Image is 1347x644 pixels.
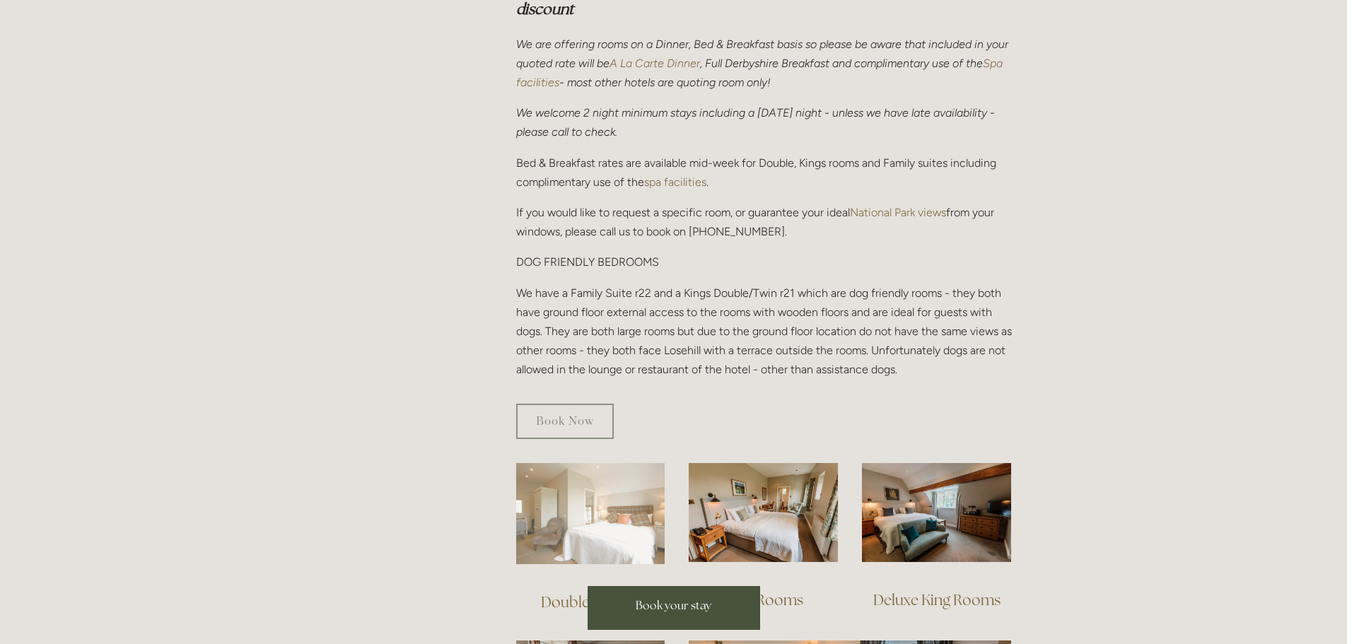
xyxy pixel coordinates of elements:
[516,463,665,564] img: Double Room view, Losehill Hotel
[516,252,1012,271] p: DOG FRIENDLY BEDROOMS
[850,206,946,219] a: National Park views
[862,463,1011,563] img: Deluxe King Room view, Losehill Hotel
[516,283,1012,380] p: We have a Family Suite r22 and a Kings Double/Twin r21 which are dog friendly rooms - they both h...
[700,57,983,70] em: , Full Derbyshire Breakfast and complimentary use of the
[689,463,838,563] img: King Room view, Losehill Hotel
[516,404,614,439] a: Book Now
[559,76,771,89] em: - most other hotels are quoting room only!
[516,37,1011,70] em: We are offering rooms on a Dinner, Bed & Breakfast basis so please be aware that included in your...
[644,175,706,189] a: spa facilities
[516,153,1012,192] p: Bed & Breakfast rates are available mid-week for Double, Kings rooms and Family suites including ...
[636,598,711,613] span: Book your stay
[588,586,760,630] a: Book your stay
[516,203,1012,241] p: If you would like to request a specific room, or guarantee your ideal from your windows, please c...
[610,57,700,70] a: A La Carte Dinner
[516,106,998,139] em: We welcome 2 night minimum stays including a [DATE] night - unless we have late availability - pl...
